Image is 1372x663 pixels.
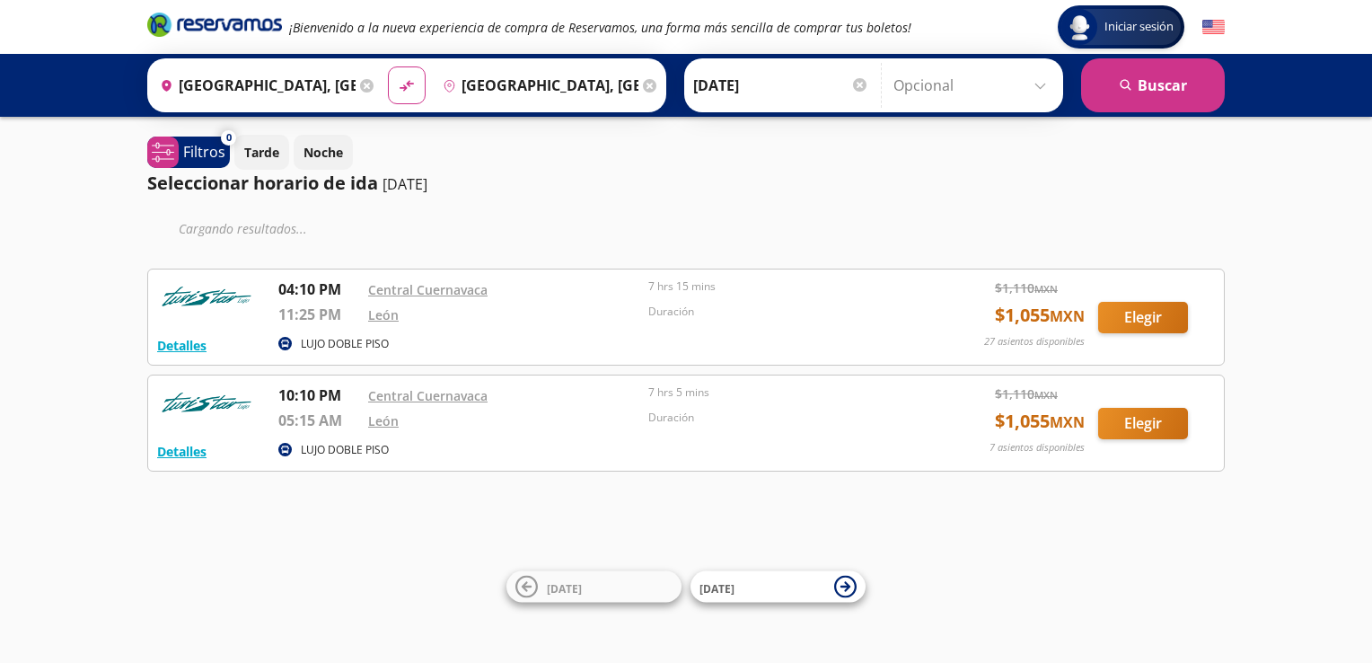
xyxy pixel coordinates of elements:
p: 05:15 AM [278,410,359,431]
button: Detalles [157,336,207,355]
button: Detalles [157,442,207,461]
input: Buscar Origen [153,63,356,108]
p: Duración [648,410,919,426]
button: [DATE] [690,571,866,603]
p: Tarde [244,143,279,162]
span: $ 1,110 [995,385,1058,403]
button: Tarde [234,135,289,170]
a: Central Cuernavaca [368,281,488,298]
p: [DATE] [383,173,427,195]
button: [DATE] [506,571,682,603]
em: ¡Bienvenido a la nueva experiencia de compra de Reservamos, una forma más sencilla de comprar tus... [289,19,911,36]
button: Buscar [1081,58,1225,112]
input: Opcional [893,63,1054,108]
em: Cargando resultados ... [179,220,307,237]
p: 27 asientos disponibles [984,334,1085,349]
p: 7 asientos disponibles [989,440,1085,455]
p: Noche [303,143,343,162]
span: 0 [226,130,232,146]
span: $ 1,055 [995,408,1085,435]
p: 11:25 PM [278,304,359,325]
button: 0Filtros [147,137,230,168]
p: 7 hrs 15 mins [648,278,919,295]
span: Iniciar sesión [1097,18,1181,36]
a: León [368,306,399,323]
small: MXN [1034,388,1058,402]
img: RESERVAMOS [157,278,256,314]
a: Brand Logo [147,11,282,43]
p: LUJO DOBLE PISO [301,336,389,352]
button: English [1202,16,1225,39]
i: Brand Logo [147,11,282,38]
p: 7 hrs 5 mins [648,385,919,401]
button: Elegir [1098,302,1188,333]
button: Elegir [1098,408,1188,439]
p: 10:10 PM [278,385,359,406]
span: $ 1,055 [995,302,1085,329]
span: [DATE] [699,580,734,596]
small: MXN [1050,412,1085,432]
input: Buscar Destino [435,63,638,108]
p: 04:10 PM [278,278,359,300]
small: MXN [1034,282,1058,296]
p: Seleccionar horario de ida [147,170,378,197]
a: Central Cuernavaca [368,387,488,404]
input: Elegir Fecha [693,63,869,108]
button: Noche [294,135,353,170]
p: Duración [648,304,919,320]
small: MXN [1050,306,1085,326]
img: RESERVAMOS [157,385,256,420]
span: $ 1,110 [995,278,1058,297]
span: [DATE] [547,580,582,596]
p: Filtros [183,141,225,163]
p: LUJO DOBLE PISO [301,442,389,458]
a: León [368,412,399,429]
